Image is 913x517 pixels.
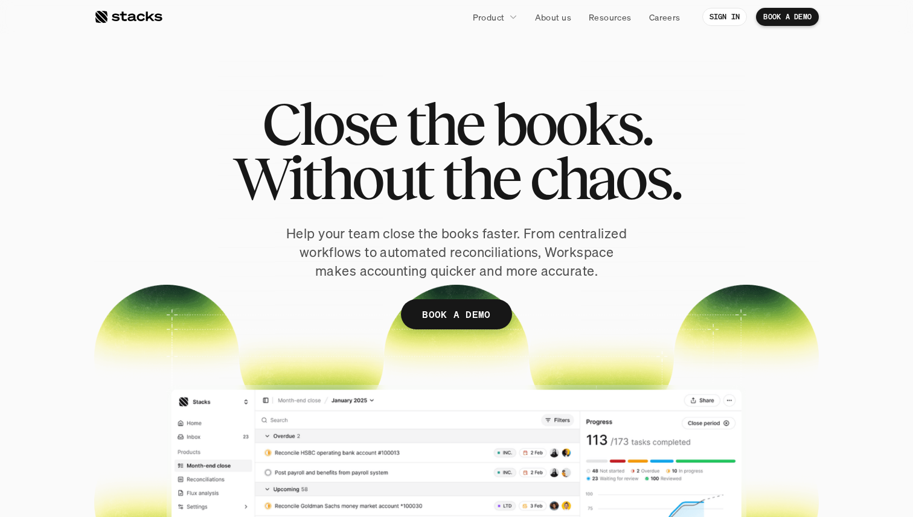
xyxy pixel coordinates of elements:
p: About us [535,11,571,24]
p: SIGN IN [710,13,740,21]
p: BOOK A DEMO [763,13,812,21]
p: Help your team close the books faster. From centralized workflows to automated reconciliations, W... [281,224,632,280]
a: Resources [581,6,639,28]
a: About us [528,6,578,28]
span: the [442,151,519,205]
p: BOOK A DEMO [422,306,491,323]
span: books. [493,97,652,151]
a: BOOK A DEMO [756,8,819,26]
a: BOOK A DEMO [401,299,512,329]
span: the [406,97,483,151]
a: Careers [642,6,688,28]
span: Close [262,97,396,151]
a: Privacy Policy [143,230,196,238]
span: Without [232,151,432,205]
p: Product [473,11,505,24]
p: Careers [649,11,681,24]
span: chaos. [530,151,681,205]
a: SIGN IN [702,8,748,26]
p: Resources [589,11,632,24]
